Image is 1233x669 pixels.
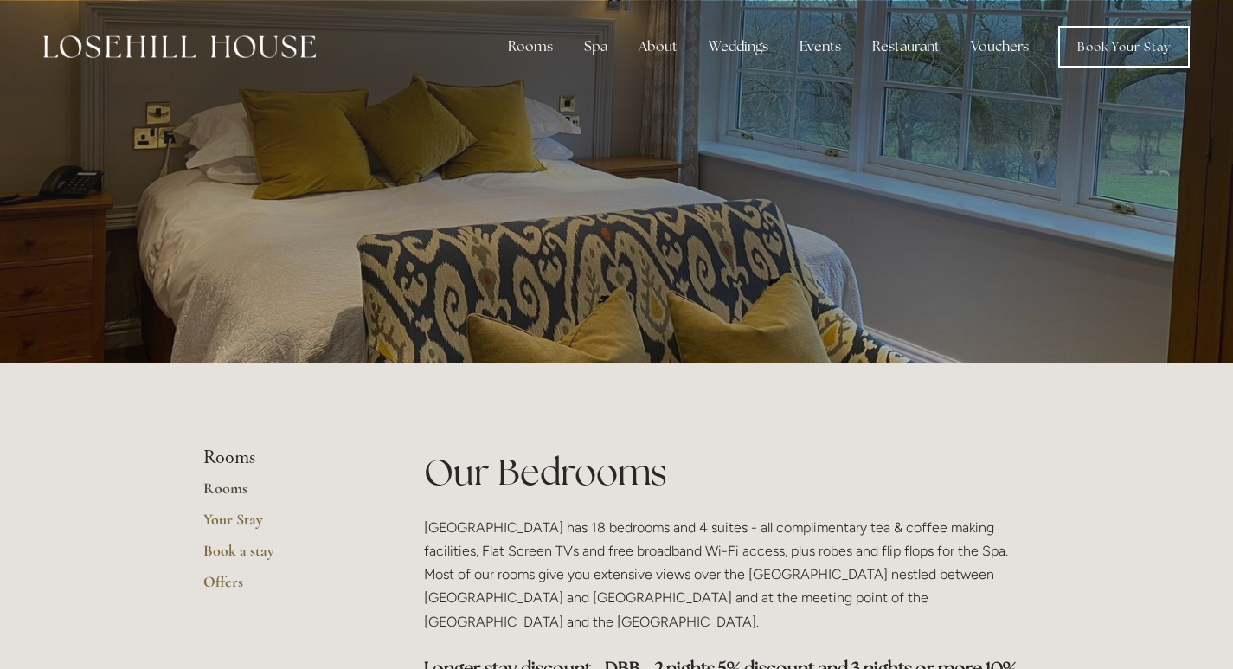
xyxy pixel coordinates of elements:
[203,572,369,603] a: Offers
[43,35,316,58] img: Losehill House
[203,541,369,572] a: Book a stay
[494,29,567,64] div: Rooms
[625,29,691,64] div: About
[203,510,369,541] a: Your Stay
[424,447,1031,498] h1: Our Bedrooms
[203,447,369,469] li: Rooms
[570,29,621,64] div: Spa
[695,29,782,64] div: Weddings
[1058,26,1190,68] a: Book Your Stay
[424,516,1031,634] p: [GEOGRAPHIC_DATA] has 18 bedrooms and 4 suites - all complimentary tea & coffee making facilities...
[957,29,1043,64] a: Vouchers
[858,29,954,64] div: Restaurant
[786,29,855,64] div: Events
[203,479,369,510] a: Rooms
